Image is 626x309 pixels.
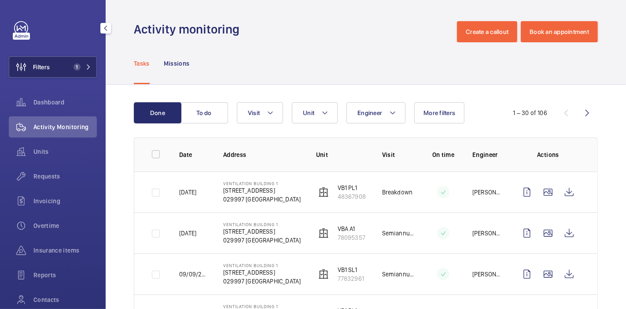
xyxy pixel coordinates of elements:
p: [PERSON_NAME] [472,188,502,197]
p: [PERSON_NAME] [472,229,502,238]
span: Overtime [33,221,97,230]
div: 1 – 30 of 106 [513,108,547,117]
p: Actions [516,150,580,159]
p: Visit [382,150,414,159]
p: Unit [316,150,368,159]
p: 78095357 [338,233,365,242]
p: 09/09/2025 [179,270,209,279]
p: [STREET_ADDRESS] [223,227,301,236]
p: 029997 [GEOGRAPHIC_DATA] [223,236,301,245]
p: Address [223,150,302,159]
button: More filters [414,102,464,123]
button: Unit [292,102,338,123]
span: 1 [74,63,81,71]
p: Missions [164,59,190,68]
span: Units [33,147,97,156]
p: [DATE] [179,188,196,197]
span: Engineer [357,109,382,116]
p: Tasks [134,59,150,68]
button: Book an appointment [521,21,598,42]
p: VBA A1 [338,224,365,233]
span: More filters [423,109,455,116]
p: Semiannual maintenance [382,229,414,238]
h1: Activity monitoring [134,21,245,37]
p: 029997 [GEOGRAPHIC_DATA] [223,195,301,204]
img: elevator.svg [318,269,329,279]
p: Semiannual maintenance [382,270,414,279]
p: Ventilation Building 1 [223,263,301,268]
p: 48367908 [338,192,366,201]
span: Visit [248,109,260,116]
span: Reports [33,271,97,279]
button: Engineer [346,102,405,123]
button: Visit [237,102,283,123]
p: On time [428,150,458,159]
p: Ventilation Building 1 [223,222,301,227]
button: Create a callout [457,21,517,42]
button: To do [180,102,228,123]
img: elevator.svg [318,187,329,197]
p: VB1 SL1 [338,265,364,274]
p: 029997 [GEOGRAPHIC_DATA] [223,277,301,286]
p: Ventilation Building 1 [223,304,301,309]
span: Invoicing [33,197,97,205]
button: Done [134,102,181,123]
p: [PERSON_NAME] [472,270,502,279]
p: [STREET_ADDRESS] [223,186,301,195]
button: Filters1 [9,56,97,78]
p: VB1 PL1 [338,183,366,192]
span: Requests [33,172,97,181]
img: elevator.svg [318,228,329,238]
p: 77832961 [338,274,364,283]
p: Breakdown [382,188,413,197]
span: Contacts [33,295,97,304]
span: Activity Monitoring [33,123,97,131]
p: [DATE] [179,229,196,238]
span: Dashboard [33,98,97,107]
span: Insurance items [33,246,97,255]
p: Ventilation Building 1 [223,181,301,186]
p: Engineer [472,150,502,159]
p: [STREET_ADDRESS] [223,268,301,277]
span: Unit [303,109,314,116]
span: Filters [33,63,50,71]
p: Date [179,150,209,159]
